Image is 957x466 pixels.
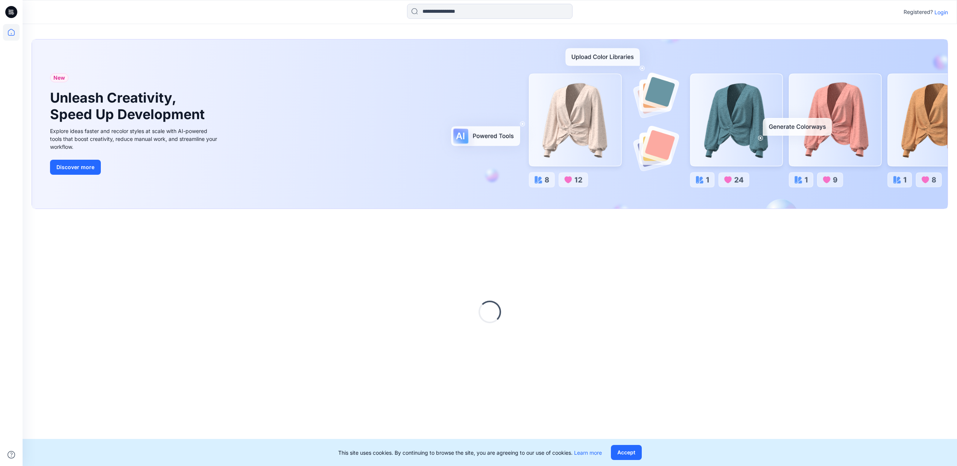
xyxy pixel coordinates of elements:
[904,8,933,17] p: Registered?
[611,445,642,460] button: Accept
[50,127,219,151] div: Explore ideas faster and recolor styles at scale with AI-powered tools that boost creativity, red...
[53,73,65,82] span: New
[934,8,948,16] p: Login
[338,449,602,457] p: This site uses cookies. By continuing to browse the site, you are agreeing to our use of cookies.
[574,449,602,456] a: Learn more
[50,160,101,175] button: Discover more
[50,160,219,175] a: Discover more
[50,90,208,122] h1: Unleash Creativity, Speed Up Development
